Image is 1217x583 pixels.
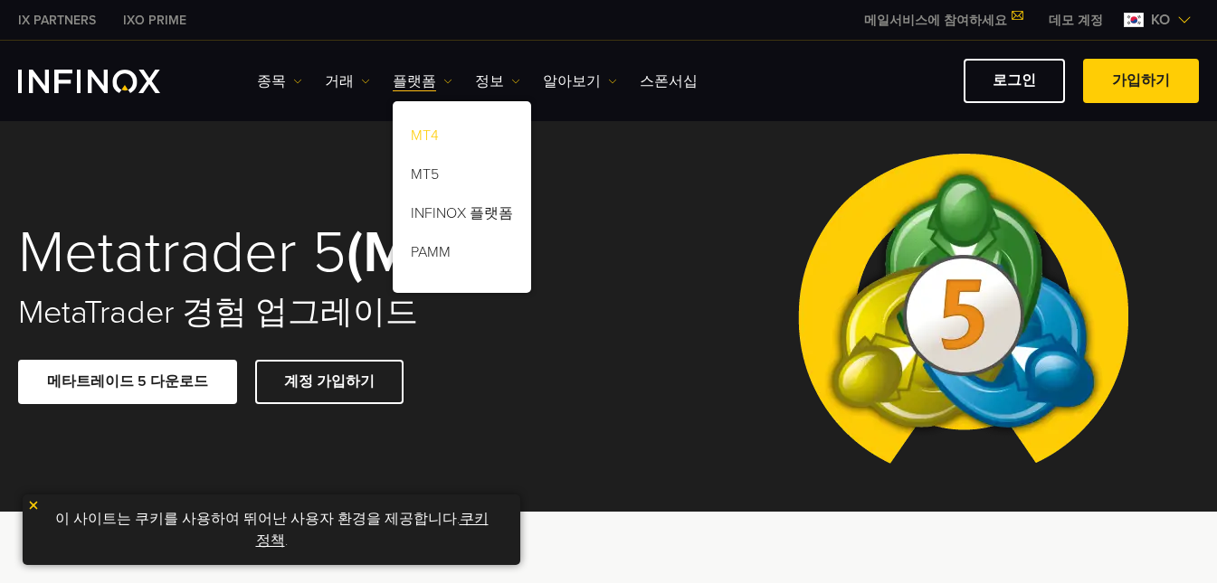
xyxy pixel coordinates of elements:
a: 계정 가입하기 [255,360,404,404]
a: 플랫폼 [393,71,452,92]
a: 스폰서십 [640,71,698,92]
a: 로그인 [964,59,1065,103]
a: 메타트레이드 5 다운로드 [18,360,237,404]
a: 메일서비스에 참여하세요 [851,13,1035,28]
a: MT5 [393,158,531,197]
img: Meta Trader 5 [784,116,1143,512]
a: INFINOX [109,11,200,30]
a: 종목 [257,71,302,92]
p: 이 사이트는 쿠키를 사용하여 뛰어난 사용자 환경을 제공합니다. . [32,503,511,556]
strong: (MT5) [347,217,498,288]
a: INFINOX 플랫폼 [393,197,531,236]
a: INFINOX MENU [1035,11,1117,30]
a: MT4 [393,119,531,158]
a: INFINOX Logo [18,70,203,93]
h1: Metatrader 5 [18,222,585,284]
span: ko [1144,9,1177,31]
a: INFINOX [5,11,109,30]
a: 가입하기 [1083,59,1199,103]
h2: MetaTrader 경험 업그레이드 [18,293,585,333]
a: 알아보기 [543,71,617,92]
a: 거래 [325,71,370,92]
a: PAMM [393,236,531,275]
a: 정보 [475,71,520,92]
img: yellow close icon [27,499,40,512]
